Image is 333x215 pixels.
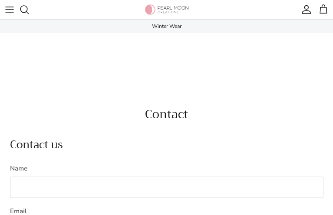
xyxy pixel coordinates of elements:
img: Pearl Moon Creations [145,4,188,15]
a: Winter Wear [152,23,182,30]
h2: Contact us [10,138,323,151]
h1: Contact [7,107,326,121]
label: Name [10,164,323,173]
